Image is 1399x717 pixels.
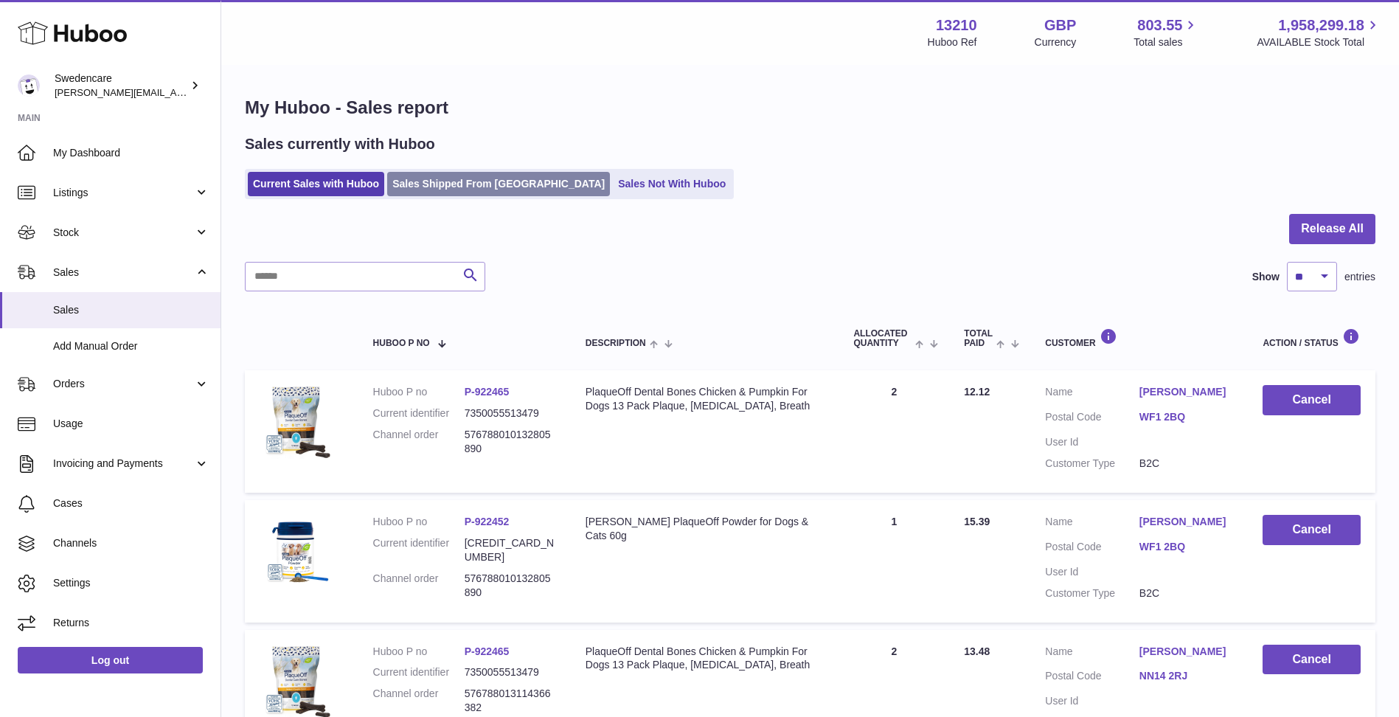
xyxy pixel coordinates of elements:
a: [PERSON_NAME] [1139,385,1234,399]
span: Cases [53,496,209,510]
img: daniel.corbridge@swedencare.co.uk [18,75,40,97]
dt: Channel order [373,572,465,600]
img: $_57.JPG [260,515,333,589]
dd: B2C [1139,457,1234,471]
a: WF1 2BQ [1139,410,1234,424]
span: 13.48 [964,645,990,657]
button: Cancel [1263,515,1361,545]
span: Total sales [1134,35,1199,49]
dd: B2C [1139,586,1234,600]
span: Description [586,339,646,348]
strong: 13210 [936,15,977,35]
span: Listings [53,186,194,200]
dt: Customer Type [1045,586,1139,600]
a: Log out [18,647,203,673]
a: NN14 2RJ [1139,669,1234,683]
dt: Huboo P no [373,515,465,529]
dt: Current identifier [373,536,465,564]
label: Show [1252,270,1280,284]
td: 2 [839,370,949,493]
span: 803.55 [1137,15,1182,35]
div: PlaqueOff Dental Bones Chicken & Pumpkin For Dogs 13 Pack Plaque, [MEDICAL_DATA], Breath [586,645,825,673]
dt: Current identifier [373,406,465,420]
dt: Postal Code [1045,669,1139,687]
div: Huboo Ref [928,35,977,49]
span: 12.12 [964,386,990,398]
td: 1 [839,500,949,623]
span: Sales [53,266,194,280]
dt: User Id [1045,435,1139,449]
span: AVAILABLE Stock Total [1257,35,1381,49]
div: Customer [1045,328,1233,348]
span: Sales [53,303,209,317]
dd: 576788010132805890 [465,572,556,600]
div: Swedencare [55,72,187,100]
a: [PERSON_NAME] [1139,645,1234,659]
dd: 7350055513479 [465,665,556,679]
span: ALLOCATED Quantity [853,329,911,348]
dt: Name [1045,515,1139,533]
span: Orders [53,377,194,391]
div: PlaqueOff Dental Bones Chicken & Pumpkin For Dogs 13 Pack Plaque, [MEDICAL_DATA], Breath [586,385,825,413]
dt: Postal Code [1045,540,1139,558]
dt: Channel order [373,687,465,715]
dt: User Id [1045,694,1139,708]
h2: Sales currently with Huboo [245,134,435,154]
span: Huboo P no [373,339,430,348]
a: P-922465 [465,645,510,657]
button: Release All [1289,214,1375,244]
span: My Dashboard [53,146,209,160]
span: 1,958,299.18 [1278,15,1364,35]
dt: Channel order [373,428,465,456]
dt: Current identifier [373,665,465,679]
dd: 7350055513479 [465,406,556,420]
strong: GBP [1044,15,1076,35]
dd: 576788010132805890 [465,428,556,456]
dd: [CREDIT_CARD_NUMBER] [465,536,556,564]
a: Sales Not With Huboo [613,172,731,196]
a: Sales Shipped From [GEOGRAPHIC_DATA] [387,172,610,196]
span: Channels [53,536,209,550]
span: [PERSON_NAME][EMAIL_ADDRESS][PERSON_NAME][DOMAIN_NAME] [55,86,375,98]
h1: My Huboo - Sales report [245,96,1375,119]
span: Total paid [964,329,993,348]
dt: Huboo P no [373,385,465,399]
dt: User Id [1045,565,1139,579]
span: Stock [53,226,194,240]
a: P-922452 [465,516,510,527]
a: Current Sales with Huboo [248,172,384,196]
span: Settings [53,576,209,590]
div: [PERSON_NAME] PlaqueOff Powder for Dogs & Cats 60g [586,515,825,543]
dt: Name [1045,645,1139,662]
dd: 576788013114366382 [465,687,556,715]
span: Invoicing and Payments [53,457,194,471]
dt: Customer Type [1045,457,1139,471]
a: [PERSON_NAME] [1139,515,1234,529]
dt: Postal Code [1045,410,1139,428]
dt: Huboo P no [373,645,465,659]
button: Cancel [1263,385,1361,415]
a: WF1 2BQ [1139,540,1234,554]
span: Usage [53,417,209,431]
div: Currency [1035,35,1077,49]
img: $_57.JPG [260,385,333,459]
span: entries [1344,270,1375,284]
span: 15.39 [964,516,990,527]
span: Returns [53,616,209,630]
a: 1,958,299.18 AVAILABLE Stock Total [1257,15,1381,49]
a: 803.55 Total sales [1134,15,1199,49]
button: Cancel [1263,645,1361,675]
span: Add Manual Order [53,339,209,353]
dt: Name [1045,385,1139,403]
a: P-922465 [465,386,510,398]
div: Action / Status [1263,328,1361,348]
